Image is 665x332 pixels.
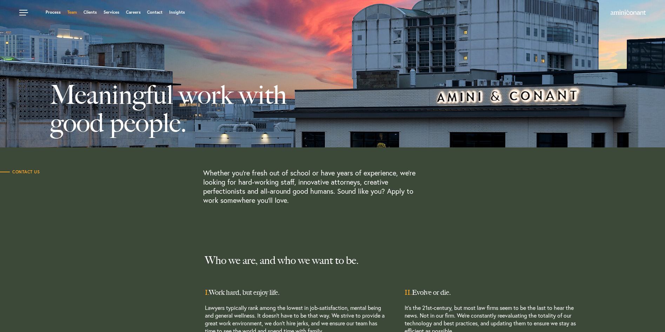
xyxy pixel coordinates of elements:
[203,168,427,205] p: Whether you’re fresh out of school or have years of experience, we’re looking for hard-working st...
[147,10,162,14] a: Contact
[205,288,209,297] span: I.
[611,10,646,15] img: Amini & Conant
[205,254,604,267] p: Who we are, and who we want to be.
[84,10,97,14] a: Clients
[169,10,185,14] a: Insights
[46,10,61,14] a: Process
[205,288,405,297] h3: Work hard, but enjoy life.
[67,10,77,14] a: Team
[405,288,604,297] h3: Evolve or die.
[611,10,646,16] a: Home
[104,10,119,14] a: Services
[405,288,412,297] span: II.
[126,10,141,14] a: Careers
